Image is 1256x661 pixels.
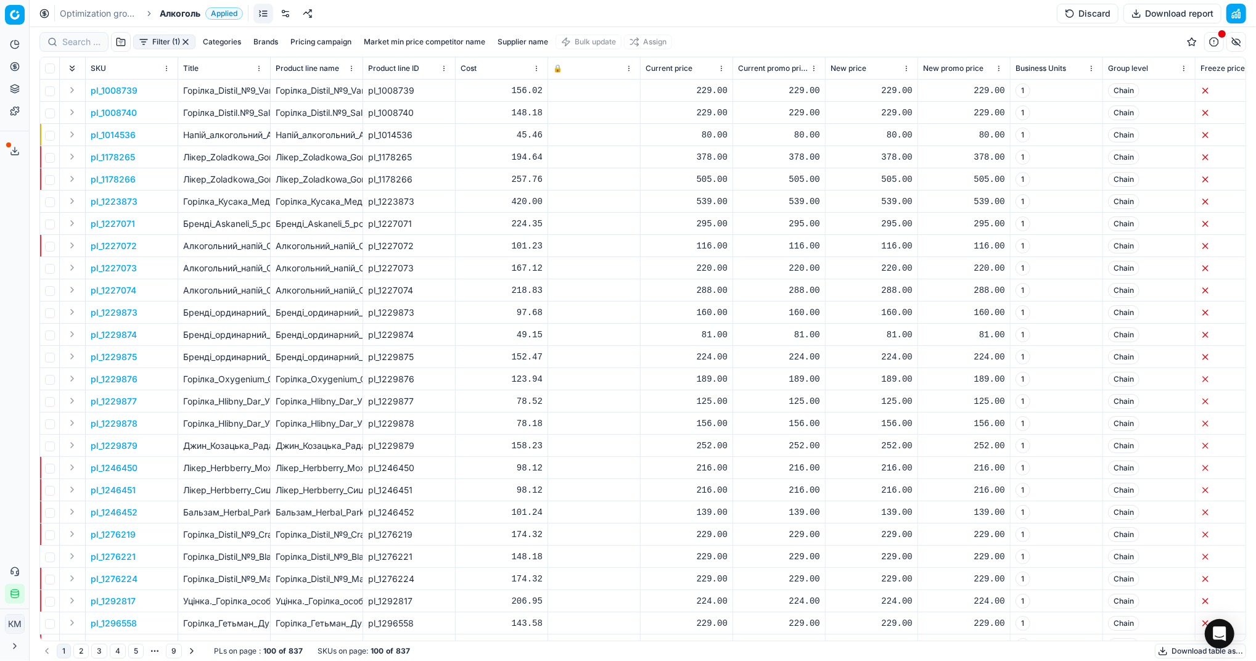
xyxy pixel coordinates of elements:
button: Go to next page [184,644,199,659]
button: pl_1178265 [91,151,135,163]
div: 125.00 [831,395,913,408]
button: pl_1276221 [91,551,136,563]
div: 218.83 [461,284,543,297]
button: pl_1178266 [91,173,136,186]
p: Горілка_Oxygenium_Classic_40%_1_л [183,373,265,385]
span: 1 [1016,239,1030,253]
div: 224.00 [738,351,820,363]
div: 152.47 [461,351,543,363]
p: pl_1229873 [91,306,138,319]
div: 123.94 [461,373,543,385]
strong: 100 [371,646,384,656]
button: pl_1227073 [91,262,137,274]
strong: 837 [289,646,303,656]
button: Discard [1057,4,1118,23]
div: 288.00 [646,284,728,297]
button: pl_1276219 [91,528,136,541]
div: 288.00 [923,284,1005,297]
p: Лікер_Herbberry_Мохіто_30%_0.5_л [183,462,265,474]
span: Chain [1108,327,1139,342]
span: Chain [1108,394,1139,409]
button: Supplier name [493,35,553,49]
button: Expand [65,371,80,386]
input: Search by SKU or title [62,36,101,48]
p: pl_1229875 [91,351,137,363]
p: Бренді_ординарний_Aliko_C&W_36%_0.5_л [183,306,265,319]
button: Filter (1) [133,35,195,49]
button: pl_1246451 [91,484,136,496]
button: pl_1229878 [91,417,138,430]
div: 101.23 [461,240,543,252]
div: 224.00 [646,351,728,363]
div: 505.00 [738,173,820,186]
div: 220.00 [646,262,728,274]
a: Optimization groups [60,7,139,20]
button: Expand [65,615,80,630]
button: 9 [166,644,182,659]
button: Expand [65,482,80,497]
button: Pricing campaign [285,35,356,49]
div: 156.00 [646,417,728,430]
button: Assign [624,35,672,49]
strong: 100 [263,646,276,656]
span: 1 [1016,261,1030,276]
span: Cost [461,64,477,73]
button: pl_1227072 [91,240,137,252]
div: Алкогольний_напій_Cavo_D'oro_Original_28%_0.2_л [276,240,358,252]
button: pl_1014536 [91,129,136,141]
div: 116.00 [923,240,1005,252]
span: Chain [1108,194,1139,209]
div: 189.00 [831,373,913,385]
span: SKU [91,64,106,73]
div: 288.00 [738,284,820,297]
span: 1 [1016,216,1030,231]
div: Бренді_ординарний_Aliko_C&W_36%_0.25_л [276,329,358,341]
div: 252.00 [831,440,913,452]
button: pl_1246450 [91,462,138,474]
span: 1 [1016,327,1030,342]
button: pl_1246452 [91,506,138,519]
div: pl_1014536 [368,129,450,141]
div: Горілка_Hlibny_Dar_Українська_Фірмова_40%_0.7_л [276,417,358,430]
button: Expand [65,327,80,342]
span: 🔒 [553,64,562,73]
button: Expand [65,127,80,142]
div: 78.18 [461,417,543,430]
div: Лікер_Zoladkowa_Gorzka_Black_Cherry_30%_0.5_л [276,151,358,163]
div: 220.00 [923,262,1005,274]
div: 116.00 [738,240,820,252]
div: 288.00 [831,284,913,297]
div: pl_1246450 [368,462,450,474]
button: Expand [65,571,80,586]
p: Бренді_ординарний_Aliko_C&W_36%_0.25_л [183,329,265,341]
span: 1 [1016,128,1030,142]
div: Алкогольний_напій_Cavo_D'oro_Original_28%_0.5_л [276,262,358,274]
div: 156.00 [738,417,820,430]
div: 229.00 [646,84,728,97]
div: Горілка_Hlibny_Dar_Українська_Класична_40%_0.7_л [276,395,358,408]
span: New price [831,64,866,73]
div: 158.23 [461,440,543,452]
button: Expand [65,260,80,275]
button: 3 [91,644,107,659]
div: 224.35 [461,218,543,230]
div: 156.00 [923,417,1005,430]
p: Бренді_ординарний_Aliko_C&W_36%_0.7_л [183,351,265,363]
button: 2 [73,644,89,659]
button: Expand all [65,61,80,76]
span: АлкогольApplied [160,7,243,20]
div: Лікер_Herbberry_Мохіто_30%_0.5_л [276,462,358,474]
button: pl_1296558 [91,617,137,630]
p: Алкогольний_напій_Cavo_D'oro_Original_28%_0.7_л [183,284,265,297]
div: Горілка_Кусака_Медова_з_перцем_47%_0.5_л [276,195,358,208]
button: Expand [65,149,80,164]
p: pl_1227071 [91,218,135,230]
div: 220.00 [738,262,820,274]
div: Бренді_Askaneli_5_років_40%_0.5_л_у_подарунковій_коробці [276,218,358,230]
div: pl_1229877 [368,395,450,408]
span: 1 [1016,305,1030,320]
